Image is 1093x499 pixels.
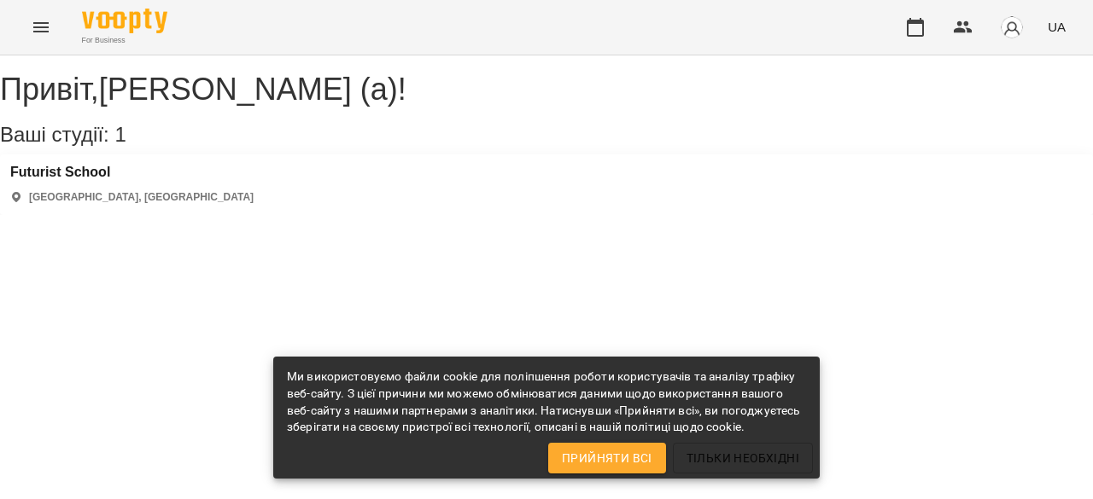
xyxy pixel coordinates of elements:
[1041,11,1073,43] button: UA
[82,35,167,46] span: For Business
[1048,18,1066,36] span: UA
[114,123,126,146] span: 1
[82,9,167,33] img: Voopty Logo
[29,190,254,205] p: [GEOGRAPHIC_DATA], [GEOGRAPHIC_DATA]
[20,7,61,48] button: Menu
[10,165,254,180] a: Futurist School
[1000,15,1024,39] img: avatar_s.png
